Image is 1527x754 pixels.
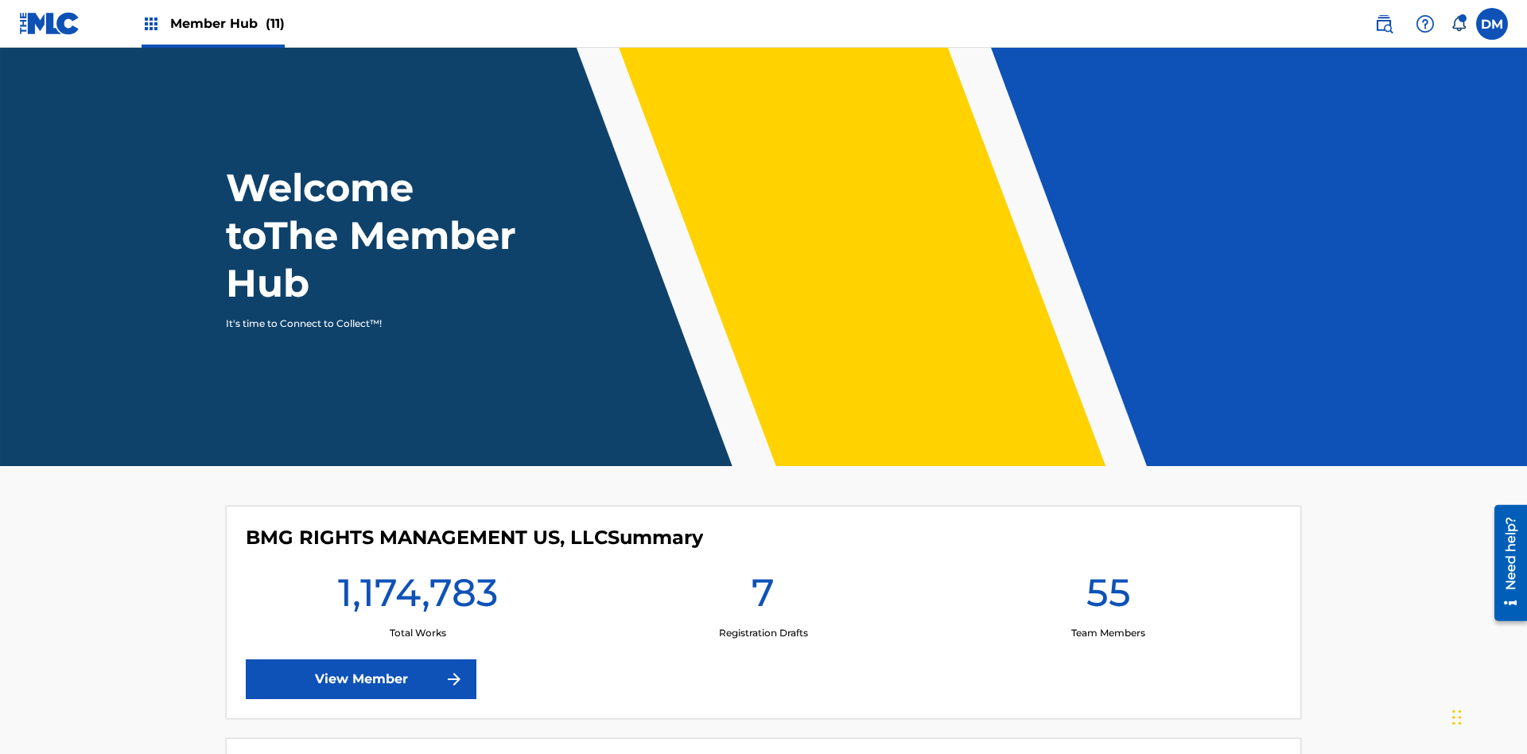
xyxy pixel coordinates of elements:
h1: 1,174,783 [338,569,498,626]
h4: BMG RIGHTS MANAGEMENT US, LLC [246,526,703,550]
iframe: Resource Center [1482,499,1527,629]
h1: Welcome to The Member Hub [226,164,523,307]
img: help [1416,14,1435,33]
p: Team Members [1071,626,1145,640]
h1: 55 [1086,569,1131,626]
p: Total Works [390,626,446,640]
img: Top Rightsholders [142,14,161,33]
a: View Member [246,659,476,699]
p: It's time to Connect to Collect™! [226,317,502,331]
a: Public Search [1368,8,1400,40]
div: Help [1409,8,1441,40]
img: MLC Logo [19,12,80,35]
p: Registration Drafts [719,626,808,640]
img: f7272a7cc735f4ea7f67.svg [445,670,464,689]
span: (11) [266,16,285,31]
img: search [1374,14,1393,33]
iframe: Chat Widget [1447,678,1527,754]
div: User Menu [1476,8,1508,40]
h1: 7 [752,569,775,626]
div: Drag [1452,694,1462,741]
span: Member Hub [170,14,285,33]
div: Notifications [1451,16,1467,32]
